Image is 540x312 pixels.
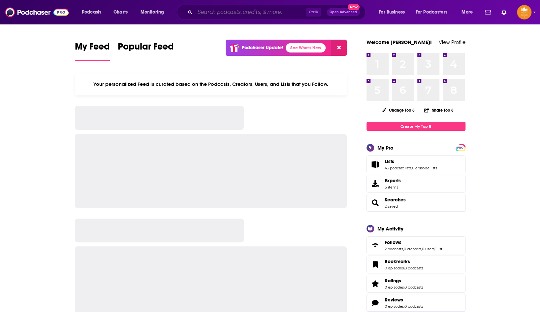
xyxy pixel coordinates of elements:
span: Bookmarks [385,259,410,264]
a: Show notifications dropdown [499,7,509,18]
div: My Pro [377,145,394,151]
span: , [404,285,404,290]
a: My Feed [75,41,110,61]
img: Podchaser - Follow, Share and Rate Podcasts [5,6,69,18]
button: open menu [411,7,457,17]
a: Follows [385,239,442,245]
a: Bookmarks [385,259,423,264]
span: Follows [385,239,401,245]
span: Open Advanced [330,11,357,14]
span: Charts [113,8,128,17]
a: 0 episodes [385,266,404,270]
div: My Activity [377,225,403,232]
a: 43 podcast lists [385,166,411,170]
span: Searches [366,194,465,212]
a: 2 podcasts [385,247,403,251]
a: See What's New [286,43,326,52]
span: New [348,4,360,10]
a: 0 creators [404,247,421,251]
span: , [403,247,404,251]
a: 2 saved [385,204,398,209]
a: 0 podcasts [404,266,423,270]
a: 0 episodes [385,285,404,290]
span: Ratings [366,275,465,293]
button: open menu [374,7,413,17]
button: Show profile menu [517,5,531,19]
a: 0 users [422,247,434,251]
div: Your personalized Feed is curated based on the Podcasts, Creators, Users, and Lists that you Follow. [75,73,347,95]
span: Logged in as ShreveWilliams [517,5,531,19]
a: PRO [457,145,464,150]
a: Reviews [385,297,423,303]
a: 0 episodes [385,304,404,309]
span: Exports [385,178,401,184]
a: Lists [385,158,437,164]
span: Podcasts [82,8,101,17]
span: Lists [385,158,394,164]
a: Welcome [PERSON_NAME]! [366,39,432,45]
a: 0 podcasts [404,304,423,309]
a: Charts [109,7,132,17]
a: Ratings [369,279,382,288]
input: Search podcasts, credits, & more... [195,7,306,17]
p: Podchaser Update! [242,45,283,51]
button: open menu [77,7,110,17]
span: Exports [369,179,382,188]
span: More [461,8,473,17]
a: View Profile [439,39,465,45]
span: 6 items [385,185,401,190]
span: For Podcasters [416,8,447,17]
span: For Business [379,8,405,17]
span: , [404,266,404,270]
span: Lists [366,156,465,173]
span: Monitoring [141,8,164,17]
a: 0 episode lists [412,166,437,170]
img: User Profile [517,5,531,19]
a: Reviews [369,298,382,307]
a: Follows [369,241,382,250]
a: Exports [366,175,465,192]
span: Reviews [385,297,403,303]
a: Lists [369,160,382,169]
span: , [404,304,404,309]
span: Ratings [385,278,401,284]
a: 0 podcasts [404,285,423,290]
a: Searches [385,197,406,203]
span: Popular Feed [118,41,174,56]
button: Change Top 8 [378,106,419,114]
span: Bookmarks [366,256,465,273]
button: Open AdvancedNew [327,8,360,16]
a: Show notifications dropdown [482,7,493,18]
span: Reviews [366,294,465,312]
a: Popular Feed [118,41,174,61]
button: open menu [457,7,481,17]
span: Follows [366,236,465,254]
span: My Feed [75,41,110,56]
button: open menu [136,7,173,17]
a: Create My Top 8 [366,122,465,131]
a: Bookmarks [369,260,382,269]
a: Ratings [385,278,423,284]
a: 1 list [435,247,442,251]
button: Share Top 8 [424,104,454,117]
div: Search podcasts, credits, & more... [183,5,372,20]
span: Ctrl K [306,8,321,17]
a: Searches [369,198,382,207]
